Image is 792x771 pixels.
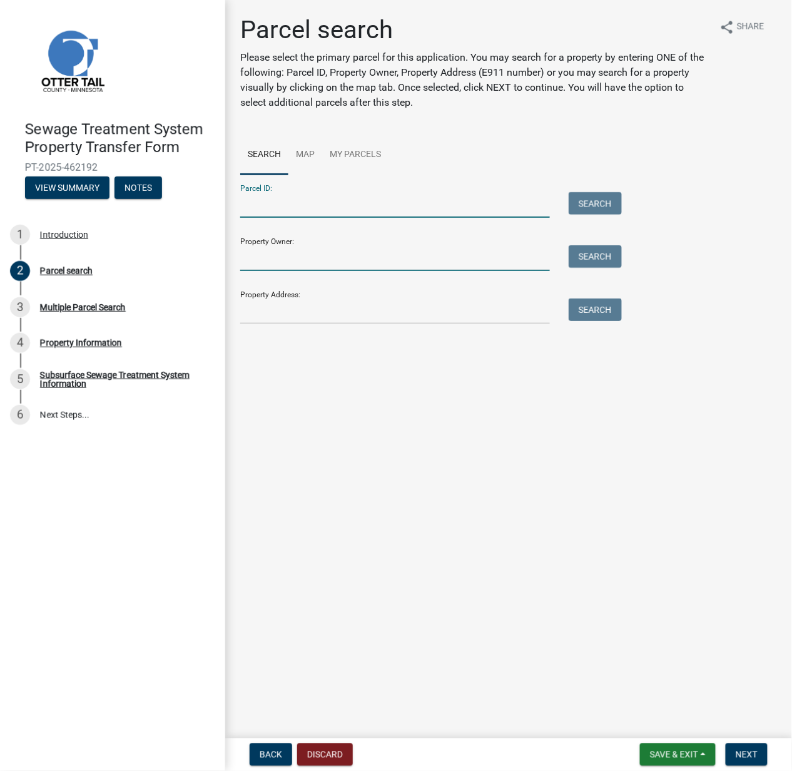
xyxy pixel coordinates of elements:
span: Save & Exit [650,750,698,760]
img: Otter Tail County, Minnesota [25,13,119,107]
wm-modal-confirm: Notes [114,183,162,193]
div: Introduction [40,230,88,239]
button: View Summary [25,176,109,199]
a: Map [288,135,322,175]
span: PT-2025-462192 [25,161,200,173]
div: Multiple Parcel Search [40,303,126,312]
p: Please select the primary parcel for this application. You may search for a property by entering ... [240,50,709,110]
div: 3 [10,297,30,317]
button: shareShare [709,15,774,39]
div: Subsurface Sewage Treatment System Information [40,370,205,388]
button: Search [569,192,622,215]
button: Notes [114,176,162,199]
div: 5 [10,369,30,389]
div: 2 [10,261,30,281]
wm-modal-confirm: Summary [25,183,109,193]
button: Search [569,299,622,321]
button: Search [569,245,622,268]
a: Search [240,135,288,175]
div: Parcel search [40,267,93,275]
div: 4 [10,333,30,353]
span: Share [737,20,764,35]
button: Discard [297,743,353,766]
a: My Parcels [322,135,388,175]
i: share [719,20,734,35]
h1: Parcel search [240,15,709,45]
span: Next [736,750,758,760]
span: Back [260,750,282,760]
button: Next [726,743,768,766]
h4: Sewage Treatment System Property Transfer Form [25,120,215,156]
div: 6 [10,405,30,425]
div: Property Information [40,339,122,347]
div: 1 [10,225,30,245]
button: Back [250,743,292,766]
button: Save & Exit [640,743,716,766]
